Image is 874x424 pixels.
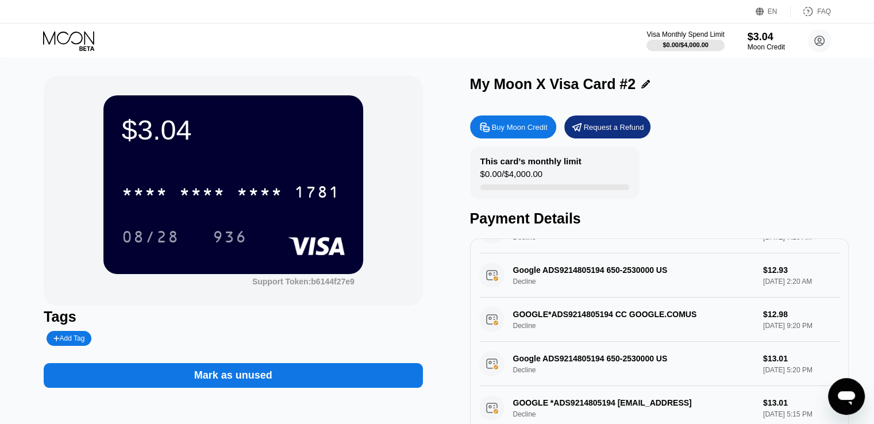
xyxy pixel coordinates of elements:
div: FAQ [791,6,831,17]
div: Add Tag [53,334,84,342]
div: EN [768,7,777,16]
div: $0.00 / $4,000.00 [663,41,709,48]
div: 1781 [294,184,340,203]
div: This card’s monthly limit [480,156,582,166]
div: Support Token: b6144f27e9 [252,277,355,286]
div: $3.04Moon Credit [748,31,785,51]
div: Visa Monthly Spend Limit [646,30,724,38]
div: Request a Refund [584,122,644,132]
div: 08/28 [122,229,179,248]
div: Mark as unused [44,352,422,388]
iframe: Nút để khởi chạy cửa sổ nhắn tin [828,378,865,415]
div: $0.00 / $4,000.00 [480,169,542,184]
div: Moon Credit [748,43,785,51]
div: Add Tag [47,331,91,346]
div: 936 [204,222,256,251]
div: Buy Moon Credit [492,122,548,132]
div: $3.04 [122,114,345,146]
div: Support Token:b6144f27e9 [252,277,355,286]
div: Request a Refund [564,115,650,138]
div: Payment Details [470,210,849,227]
div: Tags [44,309,422,325]
div: My Moon X Visa Card #2 [470,76,636,92]
div: FAQ [817,7,831,16]
div: Visa Monthly Spend Limit$0.00/$4,000.00 [646,30,724,51]
div: 936 [213,229,247,248]
div: $3.04 [748,31,785,43]
div: EN [756,6,791,17]
div: 08/28 [113,222,188,251]
div: Mark as unused [194,369,272,382]
div: Buy Moon Credit [470,115,556,138]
